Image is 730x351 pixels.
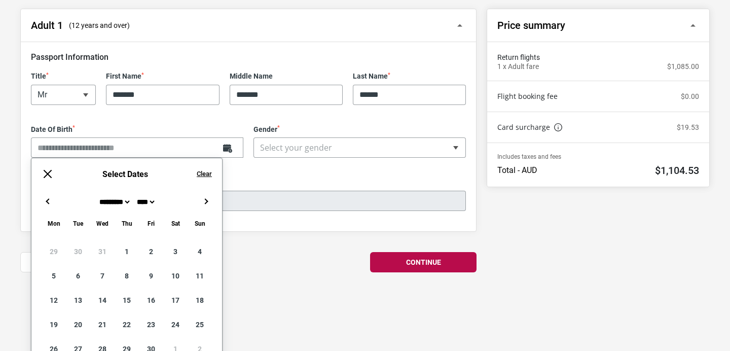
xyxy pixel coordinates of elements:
label: Title [31,72,96,81]
span: Return flights [497,52,699,62]
button: Price summary [487,9,709,42]
label: Date Of Birth [31,125,243,134]
span: Select your gender [253,137,466,158]
p: 1 x Adult fare [497,62,539,71]
div: 21 [90,312,115,337]
div: 4 [188,239,212,264]
button: ← [42,195,54,207]
div: 20 [66,312,90,337]
div: 15 [115,288,139,312]
div: 7 [90,264,115,288]
div: 18 [188,288,212,312]
label: Gender [253,125,466,134]
span: Mr [31,85,96,105]
span: (12 years and over) [69,20,130,30]
div: 31 [90,239,115,264]
p: Includes taxes and fees [497,153,699,160]
div: 16 [139,288,163,312]
div: Saturday [163,218,188,229]
p: $19.53 [677,123,699,132]
div: 2 [139,239,163,264]
div: Thursday [115,218,139,229]
button: → [200,195,212,207]
label: Email Address [31,178,466,187]
span: Select your gender [260,142,332,153]
div: 25 [188,312,212,337]
div: 12 [42,288,66,312]
a: Card surcharge [497,122,562,132]
a: Flight booking fee [497,91,558,101]
div: 10 [163,264,188,288]
div: 23 [139,312,163,337]
div: 24 [163,312,188,337]
div: Tuesday [66,218,90,229]
div: 8 [115,264,139,288]
p: $1,085.00 [667,62,699,71]
div: 11 [188,264,212,288]
h2: Adult 1 [31,19,63,31]
div: 13 [66,288,90,312]
p: Total - AUD [497,165,537,175]
h2: Price summary [497,19,565,31]
div: 14 [90,288,115,312]
div: 1 [115,239,139,264]
div: 17 [163,288,188,312]
label: Middle Name [230,72,343,81]
h3: Passport Information [31,52,466,62]
h6: Select Dates [64,169,187,179]
button: Back [20,252,127,272]
div: 3 [163,239,188,264]
div: Sunday [188,218,212,229]
button: Adult 1 (12 years and over) [21,9,476,42]
span: Select your gender [254,138,465,158]
div: 29 [42,239,66,264]
label: First Name [106,72,219,81]
div: Friday [139,218,163,229]
span: Mr [31,85,95,104]
button: Continue [370,252,477,272]
div: 5 [42,264,66,288]
div: Monday [42,218,66,229]
div: Wednesday [90,218,115,229]
div: 19 [42,312,66,337]
button: Clear [197,169,212,179]
div: 6 [66,264,90,288]
div: 9 [139,264,163,288]
div: 22 [115,312,139,337]
p: $0.00 [681,92,699,101]
h2: $1,104.53 [655,164,699,177]
label: Last Name [353,72,466,81]
div: 30 [66,239,90,264]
